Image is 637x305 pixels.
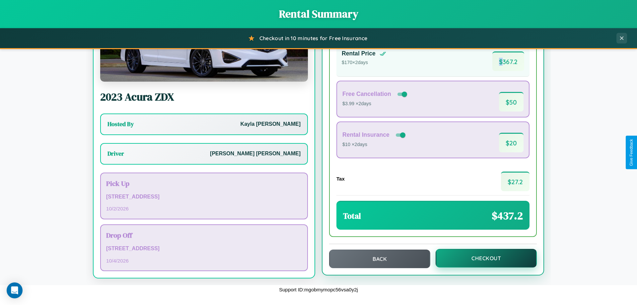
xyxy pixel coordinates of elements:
[329,250,430,268] button: Back
[107,150,124,158] h3: Driver
[106,192,302,202] p: [STREET_ADDRESS]
[106,244,302,254] p: [STREET_ADDRESS]
[342,91,391,98] h4: Free Cancellation
[342,58,386,67] p: $ 170 × 2 days
[492,208,523,223] span: $ 437.2
[210,149,301,159] p: [PERSON_NAME] [PERSON_NAME]
[492,51,524,71] span: $ 367.2
[342,100,408,108] p: $3.99 × 2 days
[499,133,524,152] span: $ 20
[7,282,23,298] div: Open Intercom Messenger
[436,249,537,267] button: Checkout
[106,230,302,240] h3: Drop Off
[342,50,376,57] h4: Rental Price
[259,35,367,41] span: Checkout in 10 minutes for Free Insurance
[100,90,308,104] h2: 2023 Acura ZDX
[7,7,630,21] h1: Rental Summary
[106,204,302,213] p: 10 / 2 / 2026
[279,285,358,294] p: Support ID: mgobmymopc56vsa0y2j
[107,120,134,128] h3: Hosted By
[501,172,530,191] span: $ 27.2
[106,256,302,265] p: 10 / 4 / 2026
[499,92,524,112] span: $ 50
[629,139,634,166] div: Give Feedback
[241,119,301,129] p: Kayla [PERSON_NAME]
[343,210,361,221] h3: Total
[106,179,302,188] h3: Pick Up
[342,131,389,138] h4: Rental Insurance
[336,176,345,182] h4: Tax
[342,140,407,149] p: $10 × 2 days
